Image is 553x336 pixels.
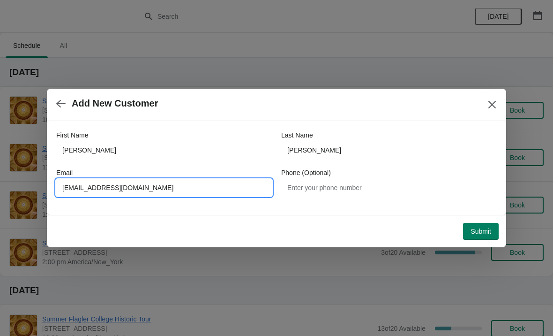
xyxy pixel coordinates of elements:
input: Enter your email [56,179,272,196]
label: First Name [56,130,88,140]
label: Email [56,168,73,177]
input: John [56,142,272,159]
label: Last Name [281,130,313,140]
input: Smith [281,142,497,159]
button: Close [484,96,501,113]
span: Submit [471,228,491,235]
h2: Add New Customer [72,98,158,109]
label: Phone (Optional) [281,168,331,177]
button: Submit [463,223,499,240]
input: Enter your phone number [281,179,497,196]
